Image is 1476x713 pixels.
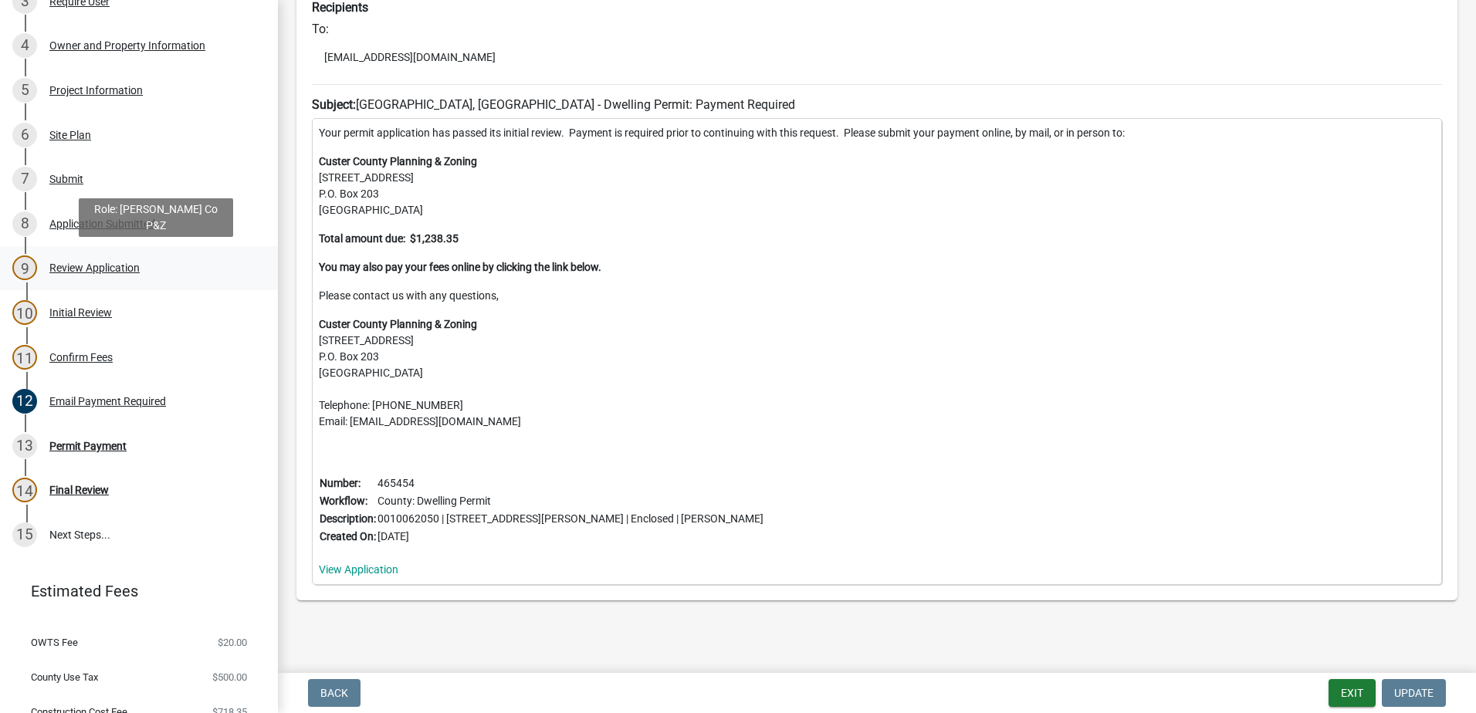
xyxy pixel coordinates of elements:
p: [STREET_ADDRESS] P.O. Box 203 [GEOGRAPHIC_DATA] [319,154,1435,218]
li: [EMAIL_ADDRESS][DOMAIN_NAME] [312,46,1442,69]
div: Project Information [49,85,143,96]
b: Number: [320,477,361,489]
p: [STREET_ADDRESS] P.O. Box 203 [GEOGRAPHIC_DATA] Telephone: [PHONE_NUMBER] Email: [EMAIL_ADDRESS][... [319,316,1435,430]
strong: Custer County Planning & Zoning [319,318,477,330]
button: Exit [1329,679,1376,707]
div: Initial Review [49,307,112,318]
span: $20.00 [218,637,247,647]
strong: Subject: [312,97,356,112]
b: Workflow: [320,495,367,507]
div: Site Plan [49,130,91,140]
div: 5 [12,78,37,103]
div: 4 [12,33,37,58]
td: County: Dwelling Permit [377,492,764,510]
div: 13 [12,434,37,458]
div: Email Payment Required [49,396,166,407]
div: Confirm Fees [49,352,113,363]
div: 8 [12,211,37,236]
h6: [GEOGRAPHIC_DATA], [GEOGRAPHIC_DATA] - Dwelling Permit: Payment Required [312,97,1442,112]
div: Application Submitted [49,218,155,229]
td: 0010062050 | [STREET_ADDRESS][PERSON_NAME] | Enclosed | [PERSON_NAME] [377,510,764,528]
strong: You may also pay your fees online by clicking the link below. [319,261,601,273]
div: 15 [12,522,37,547]
strong: Custer County Planning & Zoning [319,155,477,167]
div: Owner and Property Information [49,40,205,51]
div: Role: [PERSON_NAME] Co P&Z [79,198,233,237]
div: Final Review [49,485,109,495]
div: 9 [12,255,37,280]
b: Created On: [320,530,376,542]
div: 14 [12,478,37,502]
div: 11 [12,345,37,370]
button: Back [308,679,361,707]
div: 6 [12,123,37,147]
div: 7 [12,167,37,191]
p: Your permit application has passed its initial review. Payment is required prior to continuing wi... [319,125,1435,141]
button: Update [1382,679,1446,707]
div: Submit [49,174,83,184]
a: Estimated Fees [12,576,253,607]
p: Please contact us with any questions, [319,288,1435,304]
a: View Application [319,563,398,576]
span: County Use Tax [31,672,98,682]
span: Back [320,687,348,699]
span: $500.00 [212,672,247,682]
strong: Total amount due: $1,238.35 [319,232,459,245]
span: Update [1394,687,1434,699]
div: Review Application [49,262,140,273]
td: 465454 [377,475,764,492]
div: Permit Payment [49,441,127,451]
div: 10 [12,300,37,325]
b: Description: [320,512,376,525]
span: OWTS Fee [31,637,78,647]
td: [DATE] [377,528,764,546]
h6: To: [312,22,1442,36]
div: 12 [12,389,37,414]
